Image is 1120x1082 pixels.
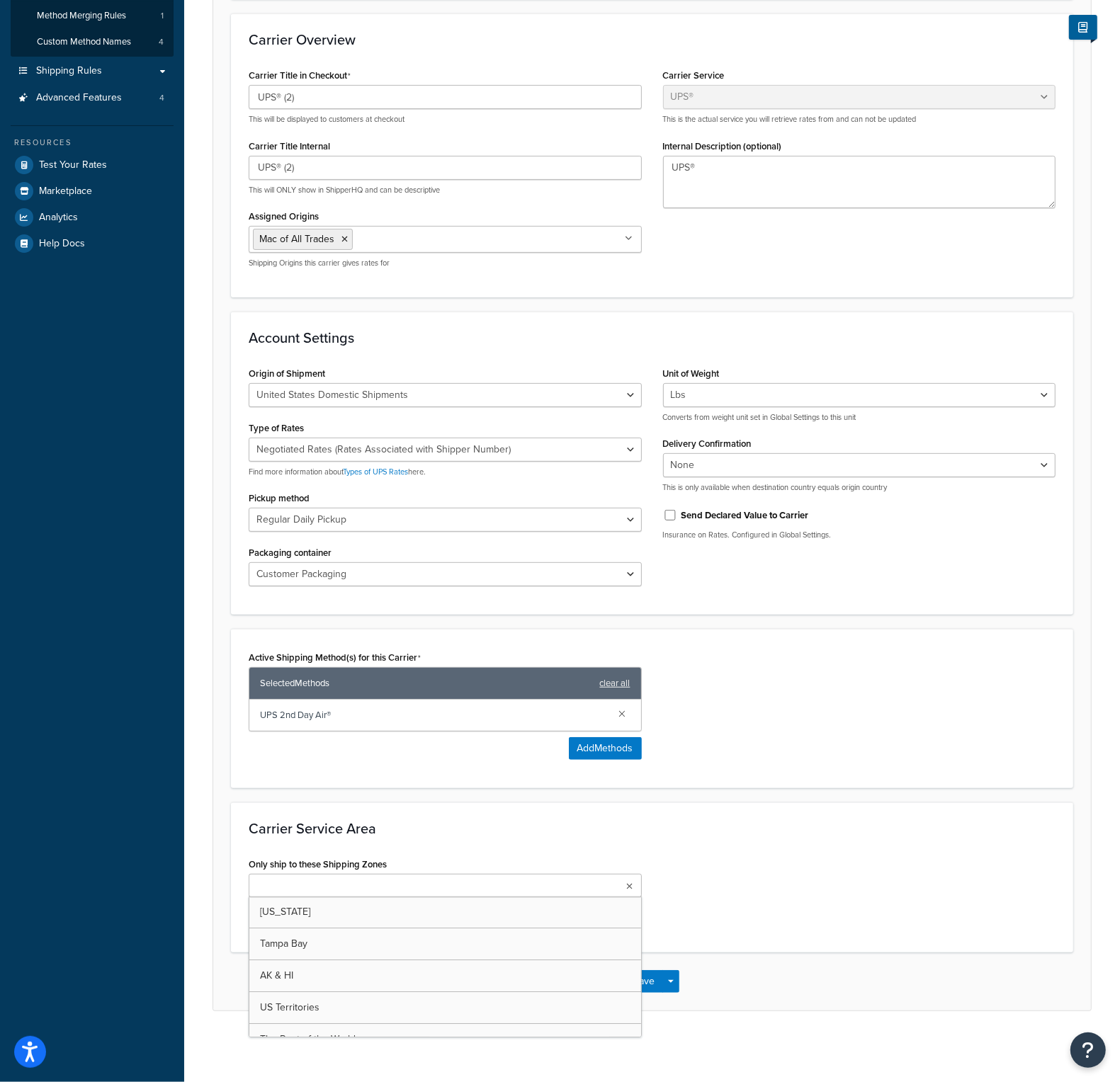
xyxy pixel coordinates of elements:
label: Carrier Title in Checkout [249,70,351,81]
span: 4 [159,36,164,48]
li: Custom Method Names [11,29,174,55]
span: Selected Methods [260,673,593,693]
span: Custom Method Names [37,36,131,48]
label: Type of Rates [249,423,304,433]
label: Pickup method [249,493,310,503]
h3: Carrier Overview [249,32,1056,47]
span: Analytics [39,212,78,224]
span: Test Your Rates [39,159,107,171]
a: Help Docs [11,231,174,256]
span: Mac of All Trades [259,232,334,246]
p: This is the actual service you will retrieve rates from and can not be updated [663,114,1056,125]
span: UPS 2nd Day Air® [260,705,608,725]
span: Help Docs [39,238,85,250]
span: Method Merging Rules [37,10,126,22]
label: Unit of Weight [663,368,720,379]
label: Origin of Shipment [249,368,325,379]
p: Insurance on Rates. Configured in Global Settings. [663,530,1056,540]
a: Method Merging Rules1 [11,3,174,29]
p: This is only available when destination country equals origin country [663,482,1056,493]
label: Assigned Origins [249,211,319,222]
span: 1 [161,10,164,22]
span: Tampa Bay [260,936,307,951]
button: Open Resource Center [1070,1032,1106,1068]
span: Marketplace [39,186,92,198]
button: Show Help Docs [1069,15,1097,40]
span: [US_STATE] [260,904,310,919]
a: clear all [600,673,630,693]
p: Find more information about here. [249,467,642,477]
button: AddMethods [569,737,642,760]
label: Carrier Title Internal [249,141,330,152]
label: Send Declared Value to Carrier [681,509,809,522]
p: This will ONLY show in ShipperHQ and can be descriptive [249,185,642,195]
button: Save [625,970,663,993]
div: Resources [11,137,174,149]
label: Internal Description (optional) [663,141,782,152]
a: Types of UPS Rates [343,466,408,477]
a: US Territories [249,992,641,1023]
a: Custom Method Names4 [11,29,174,55]
a: Test Your Rates [11,152,174,178]
label: Active Shipping Method(s) for this Carrier [249,652,421,664]
a: [US_STATE] [249,896,641,928]
p: Converts from weight unit set in Global Settings to this unit [663,412,1056,423]
textarea: UPS® [663,156,1056,208]
span: The Rest of the World [260,1032,356,1047]
span: AK & HI [260,968,293,983]
label: Delivery Confirmation [663,438,752,449]
p: This will be displayed to customers at checkout [249,114,642,125]
p: Shipping Origins this carrier gives rates for [249,258,642,268]
a: Analytics [11,205,174,230]
a: Marketplace [11,178,174,204]
a: AK & HI [249,960,641,991]
span: Shipping Rules [36,65,102,77]
h3: Carrier Service Area [249,821,1056,836]
a: Advanced Features4 [11,85,174,111]
label: Carrier Service [663,70,725,81]
span: US Territories [260,1000,319,1015]
li: Method Merging Rules [11,3,174,29]
a: Tampa Bay [249,928,641,959]
label: Packaging container [249,547,332,558]
li: Advanced Features [11,85,174,111]
a: The Rest of the World [249,1024,641,1055]
a: Shipping Rules [11,58,174,84]
h3: Account Settings [249,330,1056,346]
span: Advanced Features [36,92,122,104]
span: 4 [159,92,164,104]
label: Only ship to these Shipping Zones [249,859,387,870]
